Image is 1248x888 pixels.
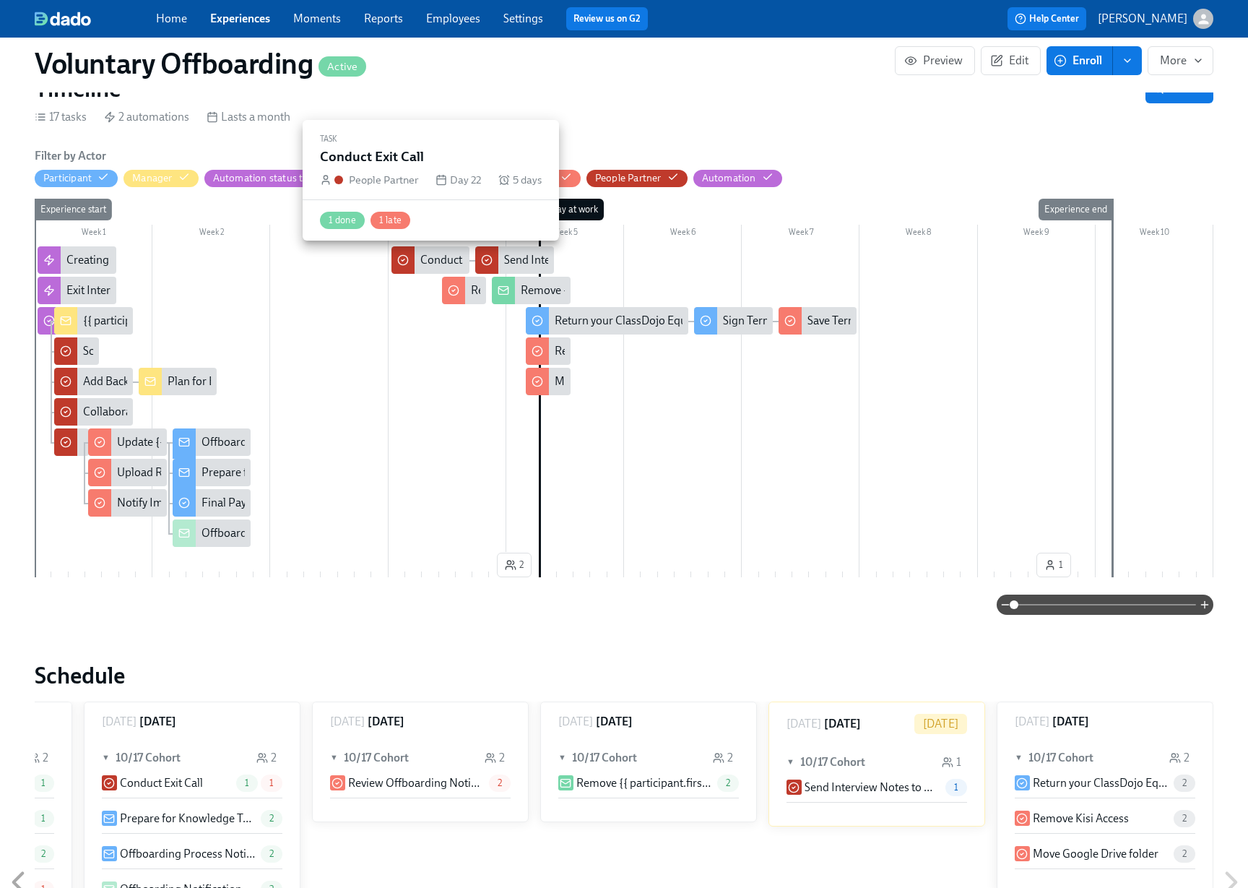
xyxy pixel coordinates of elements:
[702,171,756,185] div: Hide Automation
[485,750,505,766] div: 2
[54,337,99,365] div: Schedule Exit Call
[35,148,106,164] h6: Filter by Actor
[1033,846,1158,862] p: Move Google Drive folder
[1098,11,1187,27] p: [PERSON_NAME]
[1007,7,1086,30] button: Help Center
[981,46,1041,75] a: Edit
[88,459,167,486] div: Upload Resignation Notice to Google drive
[320,215,365,225] span: 1 done
[1169,750,1189,766] div: 2
[201,465,360,480] div: Prepare for Knowledge Transfer
[348,775,483,791] p: Review Offboarding Notices
[117,434,516,450] div: Update {{ participant.firstName }}'s Rippling profile with termination information
[573,12,641,26] a: Review us on G2
[66,252,311,268] div: Creating Optional Knowledge Transfer Document
[824,716,861,732] h6: [DATE]
[43,171,92,185] div: Hide Participant
[521,283,801,298] div: Remove {{ participant.firstName }} from your Miro Board
[907,53,963,68] span: Preview
[207,109,290,125] div: Lasts a month
[807,313,945,329] div: Save Termination Certificate
[132,171,172,185] div: Hide Manager
[624,225,742,243] div: Week 6
[492,277,571,304] div: Remove {{ participant.firstName }} from your Miro Board
[35,225,152,243] div: Week 1
[83,374,212,389] div: Add Backfill to Hiring Plan
[201,434,339,450] div: Offboarding Process Notice
[1174,813,1195,824] span: 2
[32,848,54,859] span: 2
[978,225,1096,243] div: Week 9
[497,553,532,577] button: 2
[173,459,251,486] div: Prepare for Knowledge Transfer
[201,495,344,511] div: Final Paycheck Authorization
[694,307,773,335] div: Sign Termination Certificate
[420,252,503,268] div: Conduct Exit Call
[435,172,481,188] div: Day 22
[1057,53,1102,68] span: Enroll
[923,716,958,732] p: [DATE]
[779,307,857,335] div: Save Termination Certificate
[1033,811,1129,827] p: Remove Kisi Access
[35,199,112,220] div: Experience start
[261,813,282,824] span: 2
[66,283,178,298] div: Exit Interview Creation
[800,754,865,770] h6: 10/17 Cohort
[120,811,255,827] p: Prepare for Knowledge Transfer
[513,172,542,188] span: 5 days
[506,225,624,243] div: Week 5
[805,780,940,796] p: Send Interview Notes to Manager & S Team Member
[256,750,277,766] div: 2
[555,313,722,329] div: Return your ClassDojo Equipment
[1046,46,1113,75] button: Enroll
[270,225,388,243] div: Week 3
[558,714,593,730] p: [DATE]
[489,777,511,788] span: 2
[83,343,169,359] div: Schedule Exit Call
[1096,225,1213,243] div: Week 10
[1039,199,1113,220] div: Experience end
[723,313,860,329] div: Sign Termination Certificate
[213,171,331,185] div: Hide Automation status tracker
[555,343,651,359] div: Remove Kisi Access
[139,714,176,730] h6: [DATE]
[104,109,189,125] div: 2 automations
[993,53,1028,68] span: Edit
[32,777,54,788] span: 1
[330,714,365,730] p: [DATE]
[173,428,251,456] div: Offboarding Process Notice
[555,374,680,389] div: Move Google Drive folder
[102,714,136,730] p: [DATE]
[1174,777,1195,788] span: 2
[786,754,797,770] span: ▼
[693,170,782,187] button: Automation
[1098,9,1213,29] button: [PERSON_NAME]
[596,714,633,730] h6: [DATE]
[116,750,181,766] h6: 10/17 Cohort
[895,46,975,75] button: Preview
[210,12,270,25] a: Experiences
[35,661,1213,690] h2: Schedule
[156,12,187,25] a: Home
[526,368,571,395] div: Move Google Drive folder
[204,170,357,187] button: Automation status tracker
[35,170,118,187] button: Participant
[505,558,524,572] span: 2
[572,750,637,766] h6: 10/17 Cohort
[1015,714,1049,730] p: [DATE]
[586,170,688,187] button: People Partner
[152,225,270,243] div: Week 2
[1028,750,1093,766] h6: 10/17 Cohort
[1015,750,1025,766] span: ▼
[173,489,251,517] div: Final Paycheck Authorization
[88,428,167,456] div: Update {{ participant.firstName }}'s Rippling profile with termination information
[1036,553,1071,577] button: 1
[38,246,116,274] div: Creating Optional Knowledge Transfer Document
[54,307,133,335] div: {{ participant.fullName }}'s Termination is on {{ participant.terminationDate | MM-DD-YYYY }}
[945,782,967,793] span: 1
[1148,46,1213,75] button: More
[102,750,112,766] span: ▼
[576,775,711,791] p: Remove {{ participant.firstName }} from your Miro Board
[370,215,410,225] span: 1 late
[942,754,961,770] div: 1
